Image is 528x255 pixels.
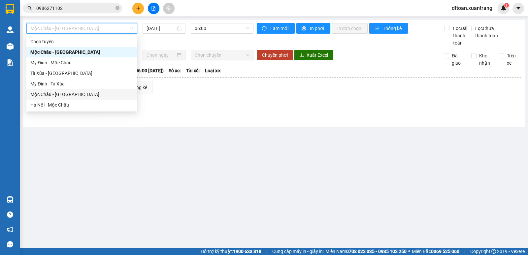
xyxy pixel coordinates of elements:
[383,25,403,32] span: Thống kê
[6,4,14,14] img: logo-vxr
[7,196,14,203] img: warehouse-icon
[26,89,137,100] div: Mộc Châu - Hà Nội
[147,25,176,32] input: 12/09/2025
[30,70,133,77] div: Tà Xùa - [GEOGRAPHIC_DATA]
[132,3,144,14] button: plus
[136,6,141,11] span: plus
[449,52,466,67] span: Đã giao
[26,100,137,110] div: Hà Nội - Mộc Châu
[26,57,137,68] div: Mỹ Đình - Mộc Châu
[272,248,324,255] span: Cung cấp máy in - giấy in:
[147,51,176,59] input: Chọn ngày
[450,25,468,47] span: Lọc Đã thanh toán
[115,5,119,12] span: close-circle
[332,23,368,34] button: In đơn chọn
[30,59,133,66] div: Mỹ Đình - Mộc Châu
[7,26,14,33] img: warehouse-icon
[26,79,137,89] div: Mỹ Đình - Tà Xùa
[26,68,137,79] div: Tà Xùa - Mỹ Đình
[504,52,521,67] span: Trên xe
[257,23,295,34] button: syncLàm mới
[26,36,137,47] div: Chọn tuyến
[115,67,164,74] span: Chuyến: (06:00 [DATE])
[7,43,14,50] img: warehouse-icon
[302,26,307,31] span: printer
[515,5,521,11] span: caret-down
[186,67,200,74] span: Tài xế:
[166,6,171,11] span: aim
[262,26,268,31] span: sync
[431,249,459,254] strong: 0369 525 060
[201,248,261,255] span: Hỗ trợ kỹ thuật:
[30,101,133,109] div: Hà Nội - Mộc Châu
[505,3,508,8] span: 1
[296,23,330,34] button: printerIn phơi
[257,50,293,60] button: Chuyển phơi
[30,80,133,87] div: Mỹ Đình - Tà Xùa
[7,226,13,233] span: notification
[270,25,289,32] span: Làm mới
[346,249,407,254] strong: 0708 023 035 - 0935 103 250
[36,5,114,12] input: Tìm tên, số ĐT hoặc mã đơn
[169,67,181,74] span: Số xe:
[7,211,13,218] span: question-circle
[325,248,407,255] span: Miền Nam
[26,47,137,57] div: Mộc Châu - Mỹ Đình
[412,248,459,255] span: Miền Bắc
[504,3,509,8] sup: 1
[233,249,261,254] strong: 1900 633 818
[294,50,333,60] button: downloadXuất Excel
[7,241,13,247] span: message
[30,23,133,33] span: Mộc Châu - Mỹ Đình
[195,23,249,33] span: 06:00
[205,67,221,74] span: Loại xe:
[310,25,325,32] span: In phơi
[163,3,175,14] button: aim
[369,23,408,34] button: bar-chartThống kê
[477,52,494,67] span: Kho nhận
[266,248,267,255] span: |
[375,26,380,31] span: bar-chart
[491,249,496,254] span: copyright
[464,248,465,255] span: |
[30,48,133,56] div: Mộc Châu - [GEOGRAPHIC_DATA]
[195,50,249,60] span: Chọn chuyến
[128,84,147,91] div: Thống kê
[30,91,133,98] div: Mộc Châu - [GEOGRAPHIC_DATA]
[151,6,156,11] span: file-add
[446,4,498,12] span: dttoan.xuantrang
[148,3,159,14] button: file-add
[27,6,32,11] span: search
[408,250,410,253] span: ⚪️
[512,3,524,14] button: caret-down
[115,6,119,10] span: close-circle
[30,38,133,45] div: Chọn tuyến
[7,59,14,66] img: solution-icon
[501,5,507,11] img: icon-new-feature
[473,25,499,39] span: Lọc Chưa thanh toán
